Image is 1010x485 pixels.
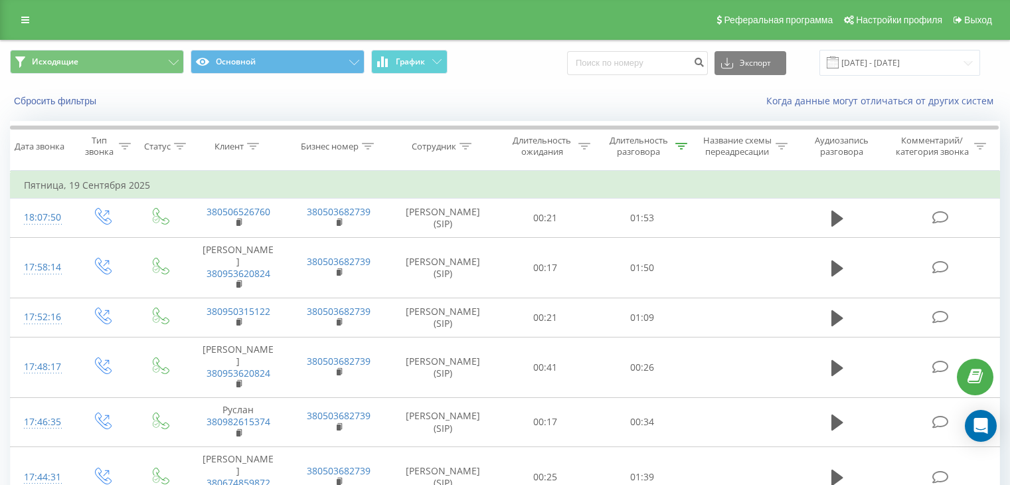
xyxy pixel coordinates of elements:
[389,398,497,447] td: [PERSON_NAME] (SIP)
[803,135,881,157] div: Аудиозапись разговора
[856,15,942,25] span: Настройки профиля
[594,237,690,298] td: 01:50
[389,298,497,337] td: [PERSON_NAME] (SIP)
[497,237,594,298] td: 00:17
[24,354,59,380] div: 17:48:17
[497,199,594,237] td: 00:21
[10,50,184,74] button: Исходящие
[207,205,270,218] a: 380506526760
[594,398,690,447] td: 00:34
[24,304,59,330] div: 17:52:16
[207,305,270,318] a: 380950315122
[188,337,288,398] td: [PERSON_NAME]
[307,305,371,318] a: 380503682739
[307,464,371,477] a: 380503682739
[509,135,576,157] div: Длительность ожидания
[389,337,497,398] td: [PERSON_NAME] (SIP)
[188,398,288,447] td: Руслан
[188,237,288,298] td: [PERSON_NAME]
[32,56,78,67] span: Исходящие
[389,199,497,237] td: [PERSON_NAME] (SIP)
[191,50,365,74] button: Основной
[24,409,59,435] div: 17:46:35
[594,298,690,337] td: 01:09
[307,205,371,218] a: 380503682739
[412,141,456,152] div: Сотрудник
[594,199,690,237] td: 01:53
[307,355,371,367] a: 380503682739
[715,51,786,75] button: Экспорт
[214,141,244,152] div: Клиент
[497,337,594,398] td: 00:41
[497,298,594,337] td: 00:21
[766,94,1000,107] a: Когда данные могут отличаться от других систем
[724,15,833,25] span: Реферальная программа
[24,205,59,231] div: 18:07:50
[893,135,971,157] div: Комментарий/категория звонка
[84,135,115,157] div: Тип звонка
[207,415,270,428] a: 380982615374
[703,135,772,157] div: Название схемы переадресации
[567,51,708,75] input: Поиск по номеру
[396,57,425,66] span: График
[207,267,270,280] a: 380953620824
[301,141,359,152] div: Бизнес номер
[965,410,997,442] div: Open Intercom Messenger
[144,141,171,152] div: Статус
[964,15,992,25] span: Выход
[15,141,64,152] div: Дата звонка
[11,172,1000,199] td: Пятница, 19 Сентября 2025
[307,255,371,268] a: 380503682739
[497,398,594,447] td: 00:17
[207,367,270,379] a: 380953620824
[371,50,448,74] button: График
[594,337,690,398] td: 00:26
[606,135,672,157] div: Длительность разговора
[307,409,371,422] a: 380503682739
[10,95,103,107] button: Сбросить фильтры
[389,237,497,298] td: [PERSON_NAME] (SIP)
[24,254,59,280] div: 17:58:14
